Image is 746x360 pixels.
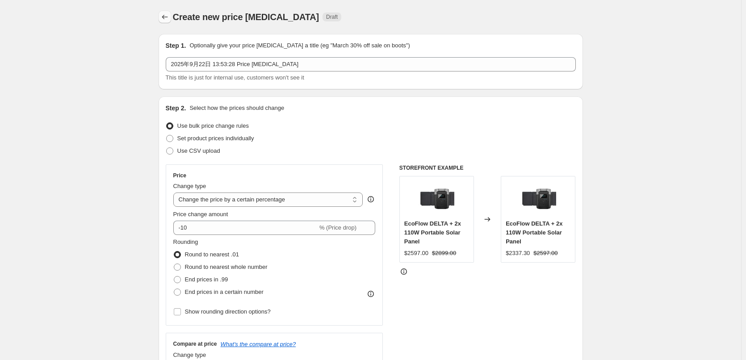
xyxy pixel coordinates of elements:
[520,181,556,217] img: delta110_2_80x.jpg
[173,172,186,179] h3: Price
[432,249,456,258] strike: $2899.00
[173,12,319,22] span: Create new price [MEDICAL_DATA]
[177,135,254,142] span: Set product prices individually
[166,104,186,113] h2: Step 2.
[189,104,284,113] p: Select how the prices should change
[399,164,576,172] h6: STOREFRONT EXAMPLE
[173,211,228,218] span: Price change amount
[185,251,239,258] span: Round to nearest .01
[177,147,220,154] span: Use CSV upload
[166,74,304,81] span: This title is just for internal use, customers won't see it
[419,181,454,217] img: delta110_2_80x.jpg
[173,221,318,235] input: -15
[404,249,428,258] div: $2597.00
[177,122,249,129] span: Use bulk price change rules
[173,239,198,245] span: Rounding
[319,224,356,231] span: % (Price drop)
[185,264,268,270] span: Round to nearest whole number
[173,352,206,358] span: Change type
[506,249,530,258] div: $2337.30
[185,289,264,295] span: End prices in a certain number
[506,220,562,245] span: EcoFlow DELTA + 2x 110W Portable Solar Panel
[533,249,557,258] strike: $2597.00
[173,340,217,347] h3: Compare at price
[185,276,228,283] span: End prices in .99
[166,41,186,50] h2: Step 1.
[185,308,271,315] span: Show rounding direction options?
[366,195,375,204] div: help
[173,183,206,189] span: Change type
[326,13,338,21] span: Draft
[166,57,576,71] input: 30% off holiday sale
[189,41,410,50] p: Optionally give your price [MEDICAL_DATA] a title (eg "March 30% off sale on boots")
[159,11,171,23] button: Price change jobs
[404,220,461,245] span: EcoFlow DELTA + 2x 110W Portable Solar Panel
[221,341,296,347] button: What's the compare at price?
